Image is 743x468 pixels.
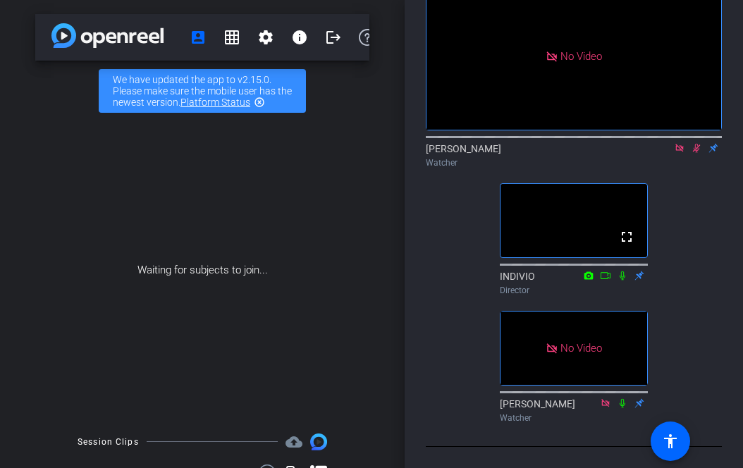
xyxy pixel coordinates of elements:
[51,23,164,48] img: app-logo
[180,97,250,108] a: Platform Status
[99,69,306,113] div: We have updated the app to v2.15.0. Please make sure the mobile user has the newest version.
[500,412,648,424] div: Watcher
[257,29,274,46] mat-icon: settings
[500,269,648,297] div: INDIVIO
[500,397,648,424] div: [PERSON_NAME]
[560,49,602,62] span: No Video
[560,341,602,354] span: No Video
[285,433,302,450] mat-icon: cloud_upload
[190,29,207,46] mat-icon: account_box
[291,29,308,46] mat-icon: info
[426,156,722,169] div: Watcher
[618,228,635,245] mat-icon: fullscreen
[78,435,139,449] div: Session Clips
[254,97,265,108] mat-icon: highlight_off
[223,29,240,46] mat-icon: grid_on
[35,121,369,419] div: Waiting for subjects to join...
[426,142,722,169] div: [PERSON_NAME]
[500,284,648,297] div: Director
[325,29,342,46] mat-icon: logout
[662,433,679,450] mat-icon: accessibility
[310,433,327,450] img: Session clips
[285,433,302,450] span: Destinations for your clips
